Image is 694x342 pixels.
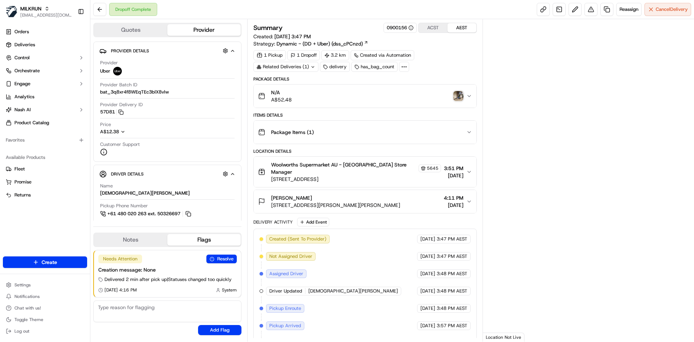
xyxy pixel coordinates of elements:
a: Fleet [6,166,84,172]
span: [DATE] [420,270,435,277]
span: 4:11 PM [444,194,463,202]
button: MILKRUN [20,5,42,12]
button: Chat with us! [3,303,87,313]
div: 3.2 km [321,50,349,60]
img: MILKRUN [6,6,17,17]
div: Location Not Live [483,333,524,342]
div: Favorites [3,134,87,146]
a: Analytics [3,91,87,103]
button: Driver Details [99,168,235,180]
h3: Summary [253,25,283,31]
span: Create [42,259,57,266]
button: Engage [3,78,87,90]
button: Provider [167,24,241,36]
a: Created via Automation [351,50,414,60]
span: Nash AI [14,107,31,113]
button: Settings [3,280,87,290]
a: Orders [3,26,87,38]
span: [DEMOGRAPHIC_DATA][PERSON_NAME] [308,288,398,294]
span: Orchestrate [14,68,40,74]
button: +61 480 020 263 ext. 50326697 [100,210,192,218]
button: [PERSON_NAME][STREET_ADDRESS][PERSON_NAME][PERSON_NAME]4:11 PM[DATE] [254,190,476,213]
span: Provider Details [111,48,149,54]
button: Package Items (1) [254,121,476,144]
span: bat_3q8xr4f8WEqTEc3blX8vlw [100,89,169,95]
div: Related Deliveries (1) [253,62,318,72]
div: Needs Attention [98,255,142,263]
button: Quotes [94,24,167,36]
button: Toggle Theme [3,315,87,325]
span: Toggle Theme [14,317,43,322]
div: Delivery Activity [253,219,293,225]
span: Customer Support [100,141,140,148]
span: Engage [14,81,30,87]
span: [STREET_ADDRESS] [271,176,441,183]
span: Analytics [14,94,34,100]
span: 3:48 PM AEST [437,270,467,277]
span: Created (Sent To Provider) [269,236,326,242]
div: Strategy: [253,40,368,47]
span: [DATE] 3:47 PM [274,33,311,40]
a: Deliveries [3,39,87,51]
span: [DATE] [444,172,463,179]
div: Items Details [253,112,476,118]
span: [DATE] [420,236,435,242]
span: Created: [253,33,311,40]
span: [STREET_ADDRESS][PERSON_NAME][PERSON_NAME] [271,202,400,209]
span: [DATE] [420,322,435,329]
span: 5645 [427,165,438,171]
span: Returns [14,192,31,198]
div: has_bag_count [351,62,398,72]
button: 0900156 [387,25,414,31]
span: [PERSON_NAME] [271,194,312,202]
span: [DATE] [420,253,435,260]
span: 3:47 PM AEST [437,236,467,242]
div: Location Details [253,148,476,154]
button: MILKRUNMILKRUN[EMAIL_ADDRESS][DOMAIN_NAME] [3,3,75,20]
span: Deliveries [14,42,35,48]
button: Nash AI [3,104,87,116]
div: Creation message: None [98,266,237,273]
span: 3:57 PM AEST [437,322,467,329]
span: Woolworths Supermarket AU - [GEOGRAPHIC_DATA] Store Manager [271,161,417,176]
button: Create [3,256,87,268]
button: Resolve [206,255,237,263]
div: delivery [320,62,350,72]
span: A$12.38 [100,129,119,135]
a: Product Catalog [3,117,87,129]
span: Driver Details [111,171,143,177]
span: Settings [14,282,31,288]
img: uber-new-logo.jpeg [113,67,122,75]
button: Orchestrate [3,65,87,77]
span: System [222,287,237,293]
div: 1 Dropoff [287,50,320,60]
span: 3:51 PM [444,165,463,172]
button: Add Flag [198,325,241,335]
button: AEST [447,23,476,33]
div: Available Products [3,152,87,163]
span: Driver Updated [269,288,302,294]
span: Notifications [14,294,40,299]
button: Log out [3,326,87,336]
span: A$52.48 [271,96,292,103]
button: Flags [167,234,241,246]
button: Fleet [3,163,87,175]
a: Promise [6,179,84,185]
span: [DATE] [444,202,463,209]
span: 3:47 PM AEST [437,253,467,260]
span: Cancel Delivery [656,6,688,13]
button: 57D81 [100,109,124,115]
span: Provider [100,60,118,66]
span: Promise [14,179,31,185]
span: Chat with us! [14,305,41,311]
a: Returns [6,192,84,198]
button: Notifications [3,291,87,302]
button: Add Event [297,218,329,226]
span: Provider Batch ID [100,82,137,88]
img: photo_proof_of_delivery image [453,91,463,101]
button: Provider Details [99,45,235,57]
button: A$12.38 [100,129,164,135]
span: Reassign [620,6,638,13]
